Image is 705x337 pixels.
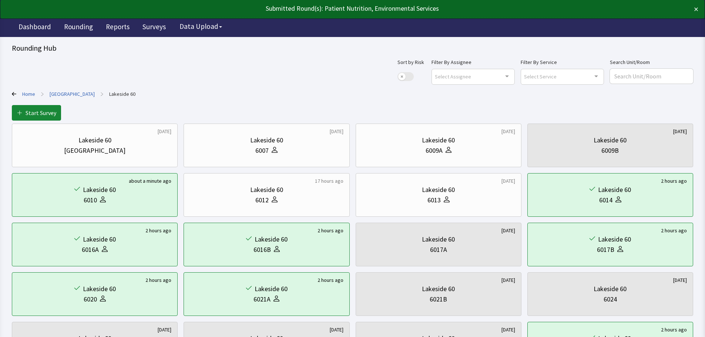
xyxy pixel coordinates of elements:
[661,326,687,333] div: 2 hours ago
[82,245,99,255] div: 6016A
[397,58,424,67] label: Sort by Risk
[501,128,515,135] div: [DATE]
[22,90,35,98] a: Home
[694,3,698,15] button: ×
[254,294,271,304] div: 6021A
[318,227,343,234] div: 2 hours ago
[315,177,343,185] div: 17 hours ago
[101,87,103,101] span: >
[84,195,97,205] div: 6010
[330,326,343,333] div: [DATE]
[158,326,171,333] div: [DATE]
[255,195,269,205] div: 6012
[50,90,95,98] a: Lakeside Building
[26,108,56,117] span: Start Survey
[41,87,44,101] span: >
[435,72,471,81] span: Select Assignee
[594,284,627,294] div: Lakeside 60
[427,195,441,205] div: 6013
[255,284,288,294] div: Lakeside 60
[100,18,135,37] a: Reports
[330,128,343,135] div: [DATE]
[501,276,515,284] div: [DATE]
[430,245,447,255] div: 6017A
[604,294,617,304] div: 6024
[83,234,116,245] div: Lakeside 60
[610,69,693,84] input: Search Unit/Room
[129,177,171,185] div: about a minute ago
[12,43,693,53] div: Rounding Hub
[255,234,288,245] div: Lakeside 60
[422,185,455,195] div: Lakeside 60
[521,58,604,67] label: Filter By Service
[501,227,515,234] div: [DATE]
[599,195,612,205] div: 6014
[64,145,125,156] div: [GEOGRAPHIC_DATA]
[58,18,98,37] a: Rounding
[501,326,515,333] div: [DATE]
[673,276,687,284] div: [DATE]
[145,227,171,234] div: 2 hours ago
[422,234,455,245] div: Lakeside 60
[594,135,627,145] div: Lakeside 60
[13,18,57,37] a: Dashboard
[83,284,116,294] div: Lakeside 60
[78,135,111,145] div: Lakeside 60
[250,135,283,145] div: Lakeside 60
[109,90,135,98] a: Lakeside 60
[137,18,171,37] a: Surveys
[254,245,271,255] div: 6016B
[422,135,455,145] div: Lakeside 60
[598,185,631,195] div: Lakeside 60
[250,185,283,195] div: Lakeside 60
[432,58,515,67] label: Filter By Assignee
[661,227,687,234] div: 2 hours ago
[158,128,171,135] div: [DATE]
[175,20,226,33] button: Data Upload
[598,234,631,245] div: Lakeside 60
[255,145,269,156] div: 6007
[84,294,97,304] div: 6020
[426,145,443,156] div: 6009A
[597,245,614,255] div: 6017B
[12,105,61,121] button: Start Survey
[318,276,343,284] div: 2 hours ago
[673,128,687,135] div: [DATE]
[145,276,171,284] div: 2 hours ago
[601,145,619,156] div: 6009B
[501,177,515,185] div: [DATE]
[422,284,455,294] div: Lakeside 60
[610,58,693,67] label: Search Unit/Room
[7,3,629,14] div: Submitted Round(s): Patient Nutrition, Environmental Services
[83,185,116,195] div: Lakeside 60
[661,177,687,185] div: 2 hours ago
[524,72,557,81] span: Select Service
[430,294,447,304] div: 6021B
